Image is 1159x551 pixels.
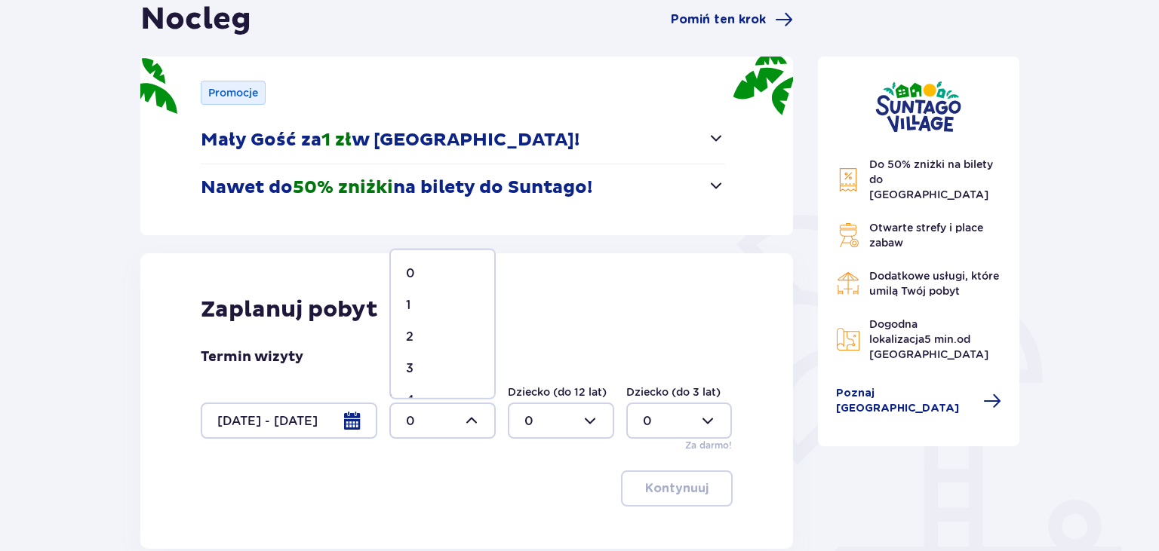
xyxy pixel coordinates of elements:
p: Promocje [208,85,258,100]
span: 1 zł [321,129,352,152]
p: 2 [406,329,413,345]
p: Zaplanuj pobyt [201,295,378,324]
p: Mały Gość za w [GEOGRAPHIC_DATA]! [201,129,579,152]
span: Dogodna lokalizacja od [GEOGRAPHIC_DATA] [869,318,988,360]
p: Kontynuuj [645,480,709,497]
p: Nawet do na bilety do Suntago! [201,176,592,199]
h1: Nocleg [140,1,251,38]
p: 1 [406,297,410,314]
img: Grill Icon [836,223,860,247]
p: Za darmo! [685,439,732,452]
a: Poznaj [GEOGRAPHIC_DATA] [836,386,1002,416]
img: Suntago Village [875,81,961,133]
button: Kontynuuj [621,470,733,507]
img: Restaurant Icon [836,271,860,295]
label: Dziecko (do 12 lat) [508,384,607,399]
span: Poznaj [GEOGRAPHIC_DATA] [836,386,975,416]
p: Termin wizyty [201,348,303,366]
button: Nawet do50% zniżkina bilety do Suntago! [201,164,725,211]
button: Mały Gość za1 złw [GEOGRAPHIC_DATA]! [201,117,725,164]
span: Dodatkowe usługi, które umilą Twój pobyt [869,270,999,297]
span: Otwarte strefy i place zabaw [869,222,983,249]
span: Do 50% zniżki na bilety do [GEOGRAPHIC_DATA] [869,158,993,201]
img: Discount Icon [836,167,860,192]
span: Pomiń ten krok [671,11,766,28]
a: Pomiń ten krok [671,11,793,29]
p: 0 [406,265,415,282]
span: 5 min. [924,333,957,345]
p: 3 [406,360,413,377]
p: 4 [406,392,414,409]
label: Dziecko (do 3 lat) [626,384,721,399]
img: Map Icon [836,327,860,351]
span: 50% zniżki [293,176,393,199]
